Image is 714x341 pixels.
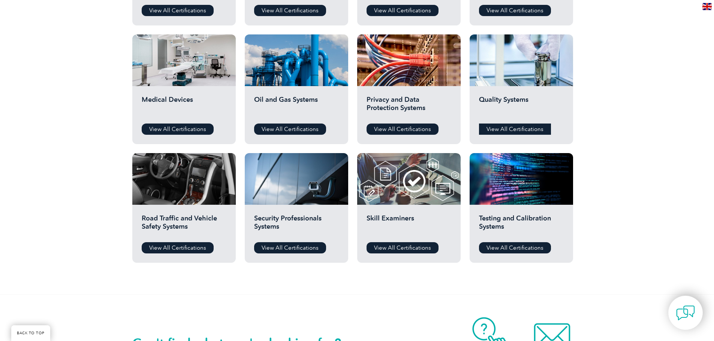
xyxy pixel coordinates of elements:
[479,95,564,118] h2: Quality Systems
[479,124,551,135] a: View All Certifications
[254,5,326,16] a: View All Certifications
[142,124,214,135] a: View All Certifications
[254,95,339,118] h2: Oil and Gas Systems
[479,214,564,237] h2: Testing and Calibration Systems
[142,5,214,16] a: View All Certifications
[479,5,551,16] a: View All Certifications
[367,242,439,253] a: View All Certifications
[11,325,50,341] a: BACK TO TOP
[142,95,226,118] h2: Medical Devices
[702,3,712,10] img: en
[367,95,451,118] h2: Privacy and Data Protection Systems
[142,214,226,237] h2: Road Traffic and Vehicle Safety Systems
[479,242,551,253] a: View All Certifications
[142,242,214,253] a: View All Certifications
[367,124,439,135] a: View All Certifications
[254,242,326,253] a: View All Certifications
[676,304,695,322] img: contact-chat.png
[367,214,451,237] h2: Skill Examiners
[254,214,339,237] h2: Security Professionals Systems
[367,5,439,16] a: View All Certifications
[254,124,326,135] a: View All Certifications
